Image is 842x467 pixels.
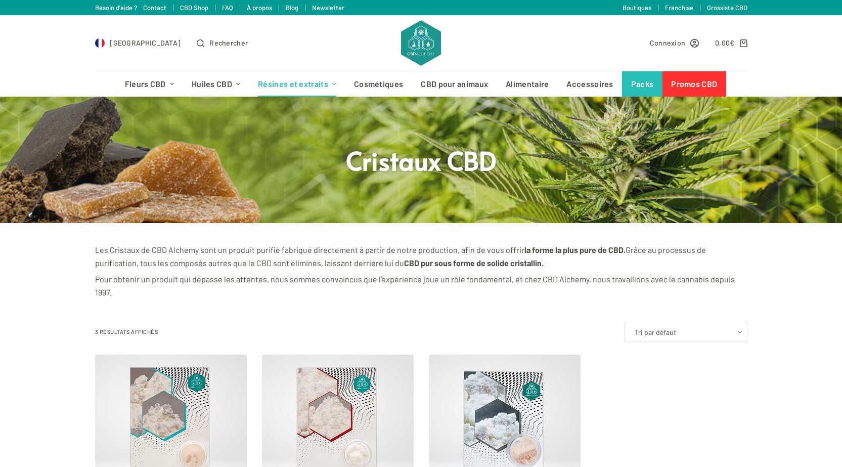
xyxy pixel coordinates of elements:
span: Connexion [650,37,686,49]
a: Besoin d'aide ? Contact [95,4,166,12]
a: Alimentaire [497,71,558,97]
p: 3 résultats affichés [95,327,158,336]
select: Commande [624,322,747,342]
a: Cosmétiques [345,71,412,97]
a: CBD pour animaux [412,71,497,97]
a: Newsletter [312,4,344,12]
a: FAQ [222,4,233,12]
a: Panier d’achat [715,37,747,49]
a: Huiles CBD [183,71,249,97]
a: À propos [247,4,272,12]
span: € [730,38,734,47]
span: Rechercher [209,37,248,49]
img: FR Flag [95,38,105,48]
a: Accessoires [558,71,622,97]
span: [GEOGRAPHIC_DATA] [110,37,181,49]
a: Résines et extraits [249,71,345,97]
a: CBD Shop [180,4,208,12]
a: Fleurs CBD [116,71,183,97]
a: Grossiste CBD [707,4,747,12]
a: Franchise [665,4,693,12]
bdi: 0,00 [715,38,735,47]
strong: CBD pur sous forme de solide cristallin. [404,258,544,268]
a: Select Country [95,37,181,49]
a: Packs [622,71,662,97]
a: Promos CBD [662,71,726,97]
button: Ouvrir le formulaire de recherche [197,37,248,49]
a: Boutiques [623,4,651,12]
p: Pour obtenir un produit qui dépasse les attentes, nous sommes convaincus que l’expérience joue un... [95,273,747,300]
strong: la forme la plus pure de CBD. [524,245,626,254]
h1: Cristaux CBD [232,144,611,177]
p: Les Cristaux de CBD Alchemy sont un produit purifié fabriqué directement à partir de notre produc... [95,243,747,270]
a: Blog [286,4,298,12]
nav: Menu d’en-tête [116,71,726,97]
a: Connexion [650,37,699,49]
img: CBD Alchemy [401,20,440,66]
